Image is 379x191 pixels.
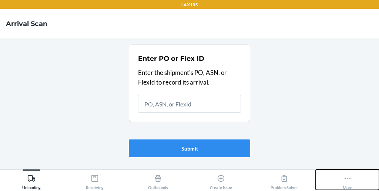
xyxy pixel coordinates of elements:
div: More [343,171,352,190]
button: More [316,169,379,190]
input: PO, ASN, or FlexId [138,95,241,113]
h4: Arrival Scan [6,19,47,29]
button: Create Issue [189,169,253,190]
button: Problem Solver [253,169,316,190]
div: Outbounds [148,171,168,190]
button: Submit [129,139,250,157]
button: Receiving [63,169,127,190]
div: Unloading [22,171,41,190]
p: Enter the shipment's PO, ASN, or FlexId to record its arrival. [138,68,241,87]
p: LAX1RS [181,1,198,8]
button: Outbounds [126,169,189,190]
div: Create Issue [210,171,232,190]
div: Receiving [86,171,104,190]
div: Problem Solver [271,171,298,190]
h2: Enter PO or Flex ID [138,54,204,63]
